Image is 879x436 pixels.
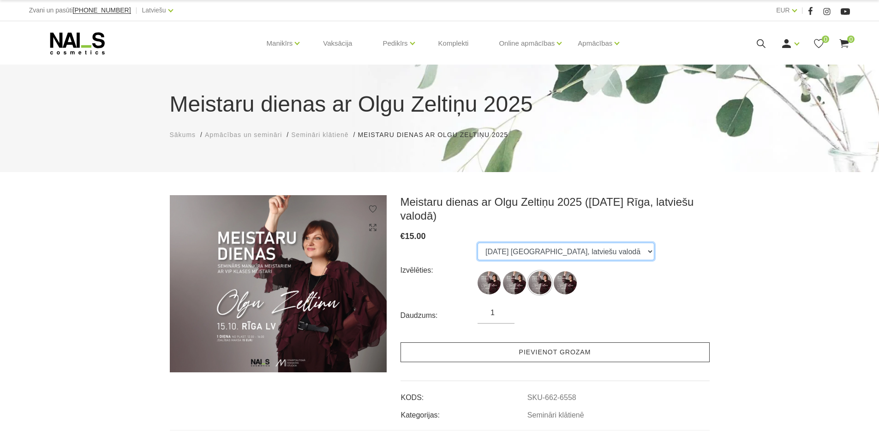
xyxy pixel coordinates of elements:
a: Vaksācija [316,21,359,66]
img: ... [503,271,526,294]
a: Manikīrs [267,25,293,62]
a: Apmācības un semināri [205,130,282,140]
a: Pedikīrs [383,25,407,62]
a: Latviešu [142,5,166,16]
h3: Meistaru dienas ar Olgu Zeltiņu 2025 ([DATE] Rīga, latviešu valodā) [401,195,710,223]
span: 0 [847,36,855,43]
td: KODS: [401,386,527,403]
div: Daudzums: [401,308,478,323]
span: 0 [822,36,829,43]
a: Apmācības [578,25,612,62]
img: ... [554,271,577,294]
a: Sākums [170,130,196,140]
div: Izvēlēties: [401,263,478,278]
span: 15.00 [405,232,426,241]
a: Semināri klātienē [291,130,348,140]
li: Meistaru dienas ar Olgu Zeltiņu 2025 [358,130,517,140]
span: | [136,5,138,16]
a: Online apmācības [499,25,555,62]
a: 0 [813,38,825,49]
a: Komplekti [431,21,476,66]
a: [PHONE_NUMBER] [73,7,131,14]
img: ... [528,271,551,294]
div: Zvani un pasūti [29,5,131,16]
span: € [401,232,405,241]
a: Pievienot grozam [401,342,710,362]
a: 0 [838,38,850,49]
span: Sākums [170,131,196,138]
a: Semināri klātienē [527,411,584,419]
a: SKU-662-6558 [527,394,576,402]
span: Apmācības un semināri [205,131,282,138]
span: | [801,5,803,16]
span: Semināri klātienē [291,131,348,138]
h1: Meistaru dienas ar Olgu Zeltiņu 2025 [170,88,710,121]
img: ... [478,271,501,294]
span: [PHONE_NUMBER] [73,6,131,14]
td: Kategorijas: [401,403,527,421]
img: Meistaru dienas ar Olgu Zeltiņu 2025 [170,195,387,372]
a: EUR [776,5,790,16]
